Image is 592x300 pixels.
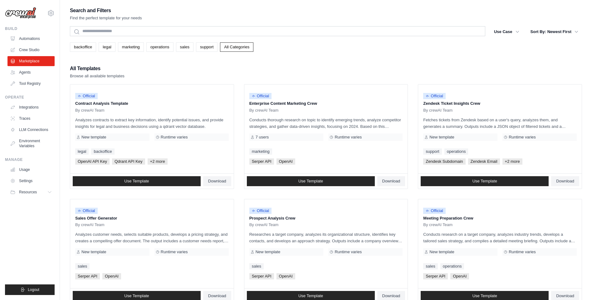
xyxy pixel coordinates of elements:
a: support [423,148,442,155]
a: sales [249,263,264,269]
div: Build [5,26,55,31]
a: Use Template [421,176,549,186]
a: marketing [249,148,272,155]
p: Browse all available templates [70,73,125,79]
a: backoffice [70,42,96,52]
p: Find the perfect template for your needs [70,15,142,21]
a: All Categories [220,42,253,52]
p: Prospect Analysis Crew [249,215,403,221]
a: sales [176,42,193,52]
h2: Search and Filters [70,6,142,15]
p: Fetches tickets from Zendesk based on a user's query, analyzes them, and generates a summary. Out... [423,117,577,130]
a: Traces [7,114,55,123]
button: Sort By: Newest First [527,26,582,37]
h2: All Templates [70,64,125,73]
span: Resources [19,190,37,195]
span: Download [556,179,574,184]
a: Settings [7,176,55,186]
span: Download [382,179,400,184]
span: Use Template [472,293,497,298]
p: Conducts thorough research on topic to identify emerging trends, analyze competitor strategies, a... [249,117,403,130]
p: Enterprise Content Marketing Crew [249,100,403,107]
a: Agents [7,67,55,77]
a: Automations [7,34,55,44]
span: Use Template [298,293,323,298]
p: Contract Analysis Template [75,100,229,107]
span: By crewAI Team [75,108,105,113]
a: sales [75,263,90,269]
span: Serper API [423,273,448,279]
button: Resources [7,187,55,197]
span: OpenAI [450,273,469,279]
a: Download [551,176,579,186]
a: operations [444,148,468,155]
a: marketing [118,42,144,52]
span: New template [429,135,454,140]
p: Conducts research on a target company, analyzes industry trends, develops a tailored sales strate... [423,231,577,244]
span: Serper API [249,158,274,165]
a: Integrations [7,102,55,112]
a: legal [99,42,115,52]
span: Official [75,208,98,214]
button: Logout [5,284,55,295]
span: Zendesk Subdomain [423,158,465,165]
span: Logout [28,287,39,292]
span: By crewAI Team [249,108,279,113]
span: Serper API [75,273,100,279]
span: Serper API [249,273,274,279]
span: OpenAI API Key [75,158,110,165]
a: Download [203,176,231,186]
a: LLM Connections [7,125,55,135]
span: Download [382,293,400,298]
a: operations [146,42,174,52]
span: 7 users [256,135,269,140]
a: Tool Registry [7,79,55,89]
span: Download [208,179,226,184]
p: Meeting Preparation Crew [423,215,577,221]
span: +2 more [502,158,522,165]
button: Use Case [490,26,523,37]
p: Sales Offer Generator [75,215,229,221]
span: Runtime varies [509,135,536,140]
div: Manage [5,157,55,162]
a: Download [377,176,405,186]
span: +2 more [148,158,168,165]
span: Use Template [124,179,149,184]
a: legal [75,148,89,155]
span: Download [556,293,574,298]
span: By crewAI Team [423,222,453,227]
span: Runtime varies [161,135,188,140]
span: Zendesk Email [468,158,500,165]
span: By crewAI Team [423,108,453,113]
span: OpenAI [102,273,121,279]
a: Usage [7,165,55,175]
span: New template [429,249,454,254]
span: Runtime varies [509,249,536,254]
span: Official [75,93,98,99]
span: OpenAI [276,273,295,279]
a: sales [423,263,438,269]
a: Crew Studio [7,45,55,55]
span: Official [249,208,272,214]
a: operations [440,263,464,269]
span: By crewAI Team [249,222,279,227]
span: Use Template [124,293,149,298]
span: New template [256,249,280,254]
span: Official [249,93,272,99]
p: Researches a target company, analyzes its organizational structure, identifies key contacts, and ... [249,231,403,244]
a: Use Template [73,176,201,186]
div: Operate [5,95,55,100]
p: Analyzes contracts to extract key information, identify potential issues, and provide insights fo... [75,117,229,130]
span: Download [208,293,226,298]
a: Marketplace [7,56,55,66]
span: Use Template [472,179,497,184]
span: Qdrant API Key [112,158,145,165]
a: Environment Variables [7,136,55,151]
span: New template [81,249,106,254]
span: Runtime varies [335,249,362,254]
span: Official [423,208,446,214]
span: Runtime varies [335,135,362,140]
a: Use Template [247,176,375,186]
a: support [196,42,218,52]
span: Use Template [298,179,323,184]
